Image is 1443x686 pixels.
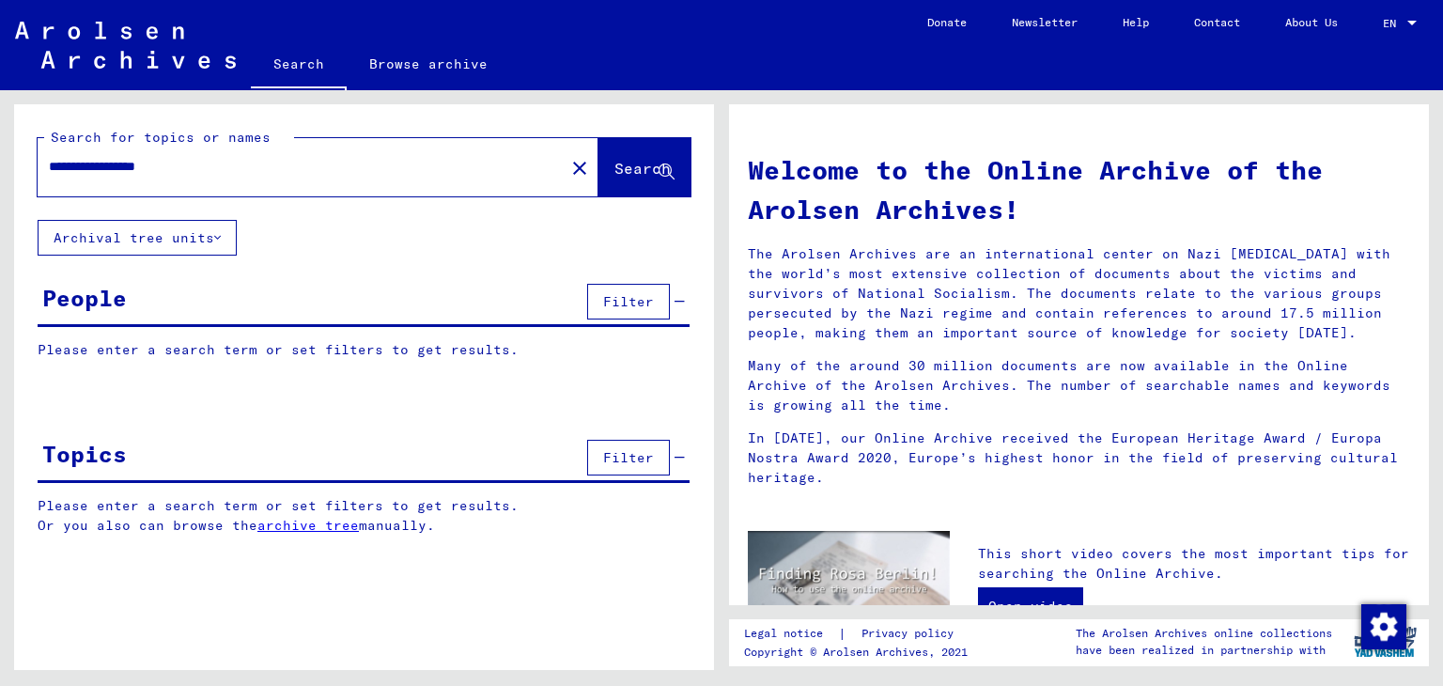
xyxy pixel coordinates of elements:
button: Clear [561,148,598,186]
p: In [DATE], our Online Archive received the European Heritage Award / Europa Nostra Award 2020, Eu... [748,429,1410,488]
a: Search [251,41,347,90]
span: Filter [603,449,654,466]
p: Please enter a search term or set filters to get results. [38,340,690,360]
p: Please enter a search term or set filters to get results. Or you also can browse the manually. [38,496,690,536]
p: This short video covers the most important tips for searching the Online Archive. [978,544,1410,584]
h1: Welcome to the Online Archive of the Arolsen Archives! [748,150,1410,229]
button: Archival tree units [38,220,237,256]
img: Change consent [1361,604,1406,649]
p: The Arolsen Archives are an international center on Nazi [MEDICAL_DATA] with the world’s most ext... [748,244,1410,343]
a: Open video [978,587,1083,625]
button: Filter [587,284,670,320]
div: Topics [42,437,127,471]
button: Search [598,138,690,196]
div: People [42,281,127,315]
span: Filter [603,293,654,310]
mat-label: Search for topics or names [51,129,271,146]
span: Search [614,159,671,178]
p: Many of the around 30 million documents are now available in the Online Archive of the Arolsen Ar... [748,356,1410,415]
a: Browse archive [347,41,510,86]
mat-icon: close [568,157,591,179]
span: EN [1383,17,1404,30]
img: yv_logo.png [1350,618,1420,665]
button: Filter [587,440,670,476]
a: archive tree [257,517,359,534]
p: have been realized in partnership with [1076,642,1332,659]
a: Privacy policy [846,624,976,644]
a: Legal notice [744,624,838,644]
p: Copyright © Arolsen Archives, 2021 [744,644,976,661]
img: video.jpg [748,531,950,641]
p: The Arolsen Archives online collections [1076,625,1332,642]
div: | [744,624,976,644]
img: Arolsen_neg.svg [15,22,236,69]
